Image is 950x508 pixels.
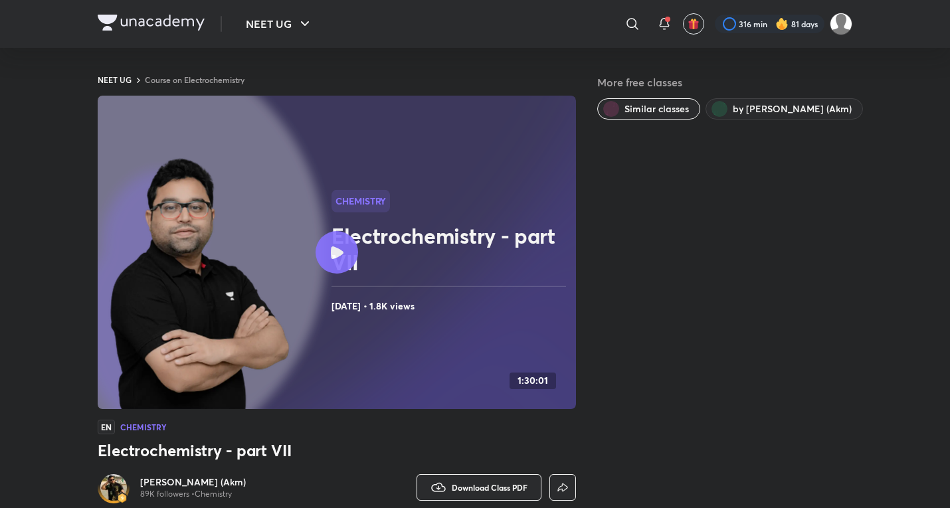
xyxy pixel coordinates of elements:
button: Download Class PDF [417,474,541,501]
a: Company Logo [98,15,205,34]
h3: Electrochemistry - part VII [98,440,576,461]
span: Download Class PDF [452,482,527,493]
span: Similar classes [624,102,689,116]
button: by Ajay Mishra (Akm) [706,98,863,120]
span: by Ajay Mishra (Akm) [733,102,852,116]
img: Kushagra Singh [830,13,852,35]
h5: More free classes [597,74,852,90]
a: Course on Electrochemistry [145,74,244,85]
img: Avatar [100,474,127,501]
img: Company Logo [98,15,205,31]
button: avatar [683,13,704,35]
a: [PERSON_NAME] (Akm) [140,475,246,489]
img: streak [775,17,789,31]
h2: Electrochemistry - part VII [332,222,571,276]
button: NEET UG [238,11,321,37]
h4: [DATE] • 1.8K views [332,297,571,315]
button: Similar classes [597,98,700,120]
img: avatar [688,18,700,30]
a: Avatarbadge [98,471,130,503]
span: EN [98,420,115,434]
h4: Chemistry [120,423,166,431]
a: NEET UG [98,74,132,85]
img: badge [118,493,127,503]
p: 89K followers • Chemistry [140,489,246,499]
h4: 1:30:01 [518,375,548,386]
